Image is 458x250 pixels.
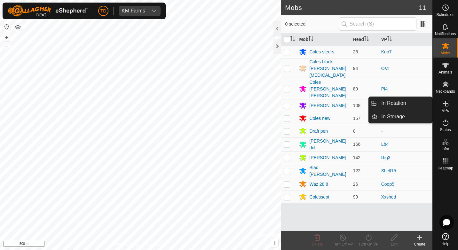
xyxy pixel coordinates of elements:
[3,34,11,41] button: +
[100,8,107,14] span: TD
[309,164,348,178] div: Blac [PERSON_NAME]
[309,138,348,151] div: [PERSON_NAME] dcf
[381,241,407,247] div: Edit
[8,5,88,17] img: Gallagher Logo
[14,23,22,31] button: Map Layers
[381,86,388,91] a: Pl4
[433,230,458,248] a: Help
[377,97,432,110] a: In Rotation
[436,90,455,93] span: Neckbands
[285,4,419,12] h2: Mobs
[381,168,396,173] a: Shell15
[435,32,456,36] span: Notifications
[309,128,328,135] div: Draft pen
[309,154,346,161] div: [PERSON_NAME]
[3,23,11,31] button: Reset Map
[274,241,275,246] span: i
[3,42,11,50] button: –
[309,115,330,122] div: Coles new
[309,59,348,79] div: Coles black [PERSON_NAME][MEDICAL_DATA]
[309,49,336,55] div: Coles steers.
[353,129,356,134] span: 0
[441,51,450,55] span: Mobs
[381,194,396,199] a: Xxshed
[438,166,453,170] span: Heatmap
[353,116,360,121] span: 157
[290,37,295,42] p-sorticon: Activate to sort
[381,142,389,147] a: Lb4
[353,194,358,199] span: 99
[441,147,449,151] span: Infra
[308,37,313,42] p-sorticon: Activate to sort
[353,142,360,147] span: 166
[381,99,406,107] span: In Rotation
[364,37,369,42] p-sorticon: Activate to sort
[381,49,392,54] a: Kob7
[309,79,348,99] div: Coles [PERSON_NAME] [PERSON_NAME]
[147,242,166,247] a: Contact Us
[271,240,278,247] button: i
[440,128,451,132] span: Status
[369,97,432,110] li: In Rotation
[353,168,360,173] span: 122
[330,241,356,247] div: Turn Off VP
[438,70,452,74] span: Animals
[441,242,449,246] span: Help
[353,155,360,160] span: 142
[353,66,358,71] span: 94
[442,109,449,113] span: VPs
[353,182,358,187] span: 26
[353,103,360,108] span: 108
[381,182,394,187] a: Coop5
[309,194,329,200] div: Colessept
[351,33,379,46] th: Head
[379,33,432,46] th: VP
[381,113,405,121] span: In Storage
[353,49,358,54] span: 26
[381,66,390,71] a: Os1
[379,125,432,137] td: -
[115,242,139,247] a: Privacy Policy
[369,110,432,123] li: In Storage
[148,6,161,16] div: dropdown trigger
[312,242,323,246] span: Delete
[356,241,381,247] div: Turn On VP
[381,155,391,160] a: Rig3
[119,6,148,16] span: KM Farms
[387,37,392,42] p-sorticon: Activate to sort
[339,17,416,31] input: Search (S)
[407,241,432,247] div: Create
[419,3,426,12] span: 11
[309,102,346,109] div: [PERSON_NAME]
[353,86,358,91] span: 89
[122,8,145,13] div: KM Farms
[285,21,339,27] span: 0 selected
[296,33,350,46] th: Mob
[377,110,432,123] a: In Storage
[436,13,454,17] span: Schedules
[309,181,328,188] div: Waz 28 8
